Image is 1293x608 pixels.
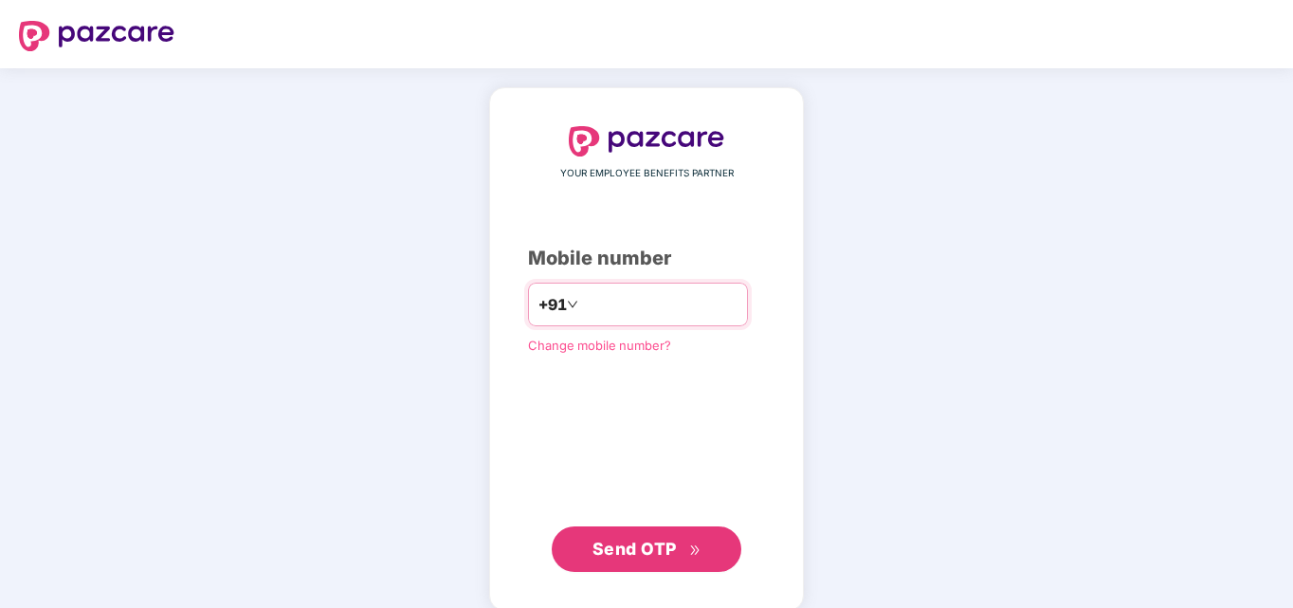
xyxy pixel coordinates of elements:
[689,544,701,557] span: double-right
[552,526,741,572] button: Send OTPdouble-right
[528,244,765,273] div: Mobile number
[592,539,677,559] span: Send OTP
[538,293,567,317] span: +91
[567,299,578,310] span: down
[19,21,174,51] img: logo
[528,338,671,353] a: Change mobile number?
[569,126,724,157] img: logo
[560,166,734,181] span: YOUR EMPLOYEE BENEFITS PARTNER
